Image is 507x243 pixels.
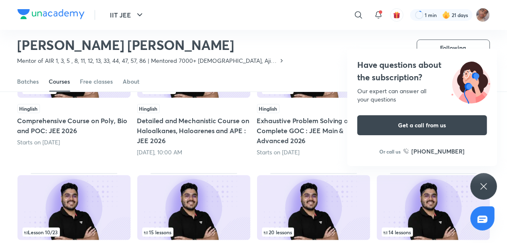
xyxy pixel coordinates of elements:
[137,116,250,146] h5: Detailed and Mechanistic Course on Haloalkanes, Haloarenes and APE : JEE 2026
[22,228,126,237] div: left
[80,72,113,92] a: Free classes
[142,228,245,237] div: left
[17,77,39,86] div: Batches
[403,147,465,156] a: [PHONE_NUMBER]
[262,228,365,237] div: infocontainer
[442,11,450,19] img: streak
[49,77,70,86] div: Courses
[440,44,466,52] span: Following
[382,228,485,237] div: infosection
[49,72,70,92] a: Courses
[390,8,403,22] button: avatar
[357,87,487,104] div: Our expert can answer all your questions
[80,77,113,86] div: Free classes
[24,87,55,92] span: Lesson 1 / 10
[123,77,140,86] div: About
[22,228,126,237] div: infosection
[257,148,370,156] div: Starts on Oct 9
[264,87,292,92] span: Lesson 1 / 6
[17,31,131,156] div: Comprehensive Course on Poly, Bio and POC: JEE 2026
[17,72,39,92] a: Batches
[357,59,487,84] h4: Have questions about the subscription?
[137,31,250,156] div: Detailed and Mechanistic Course on Haloalkanes, Haloarenes and APE : JEE 2026
[144,230,172,235] span: 15 lessons
[257,175,370,240] img: Thumbnail
[257,116,370,146] h5: Exhaustive Problem Solving on Complete GOC : JEE Main & Advanced 2026
[24,230,58,235] span: Lesson 10 / 23
[17,57,278,65] p: Mentor of AIR 1, 3, 5 , 8, 11, 12, 13, 33, 44, 47, 57, 86 | Mentored 7000+ [DEMOGRAPHIC_DATA], Aj...
[137,148,250,156] div: Tomorrow, 10:00 AM
[17,116,131,136] h5: Comprehensive Course on Poly, Bio and POC: JEE 2026
[22,228,126,237] div: infocontainer
[17,9,84,21] a: Company Logo
[17,9,84,19] img: Company Logo
[257,31,370,156] div: Exhaustive Problem Solving on Complete GOC : JEE Main & Advanced 2026
[105,7,150,23] button: IIT JEE
[377,175,490,240] img: Thumbnail
[476,8,490,22] img: Rahul 2026
[142,228,245,237] div: infocontainer
[17,37,285,53] h2: [PERSON_NAME] [PERSON_NAME]
[123,72,140,92] a: About
[257,104,279,113] span: Hinglish
[262,228,365,237] div: left
[17,138,131,146] div: Starts on Oct 11
[144,87,174,92] span: Lesson 1 / 18
[380,148,401,155] p: Or call us
[137,175,250,240] img: Thumbnail
[383,230,411,235] span: 14 lessons
[417,40,490,56] button: Following
[382,228,485,237] div: infocontainer
[357,115,487,135] button: Get a call from us
[17,175,131,240] img: Thumbnail
[17,104,40,113] span: Hinglish
[445,59,497,104] img: ttu_illustration_new.svg
[382,228,485,237] div: left
[393,11,401,19] img: avatar
[262,228,365,237] div: infosection
[264,230,292,235] span: 20 lessons
[412,147,465,156] h6: [PHONE_NUMBER]
[137,104,160,113] span: Hinglish
[142,228,245,237] div: infosection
